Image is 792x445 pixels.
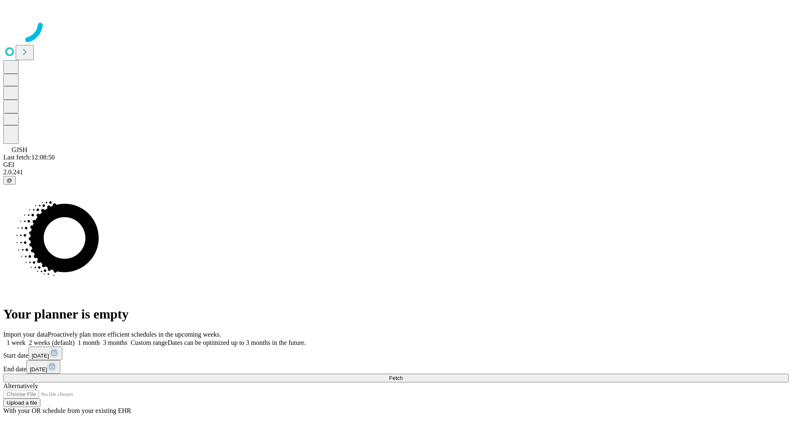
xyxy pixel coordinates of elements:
[3,374,789,382] button: Fetch
[3,176,16,185] button: @
[78,339,100,346] span: 1 month
[3,398,40,407] button: Upload a file
[12,146,27,153] span: GJSH
[3,360,789,374] div: End date
[3,169,789,176] div: 2.0.241
[28,347,62,360] button: [DATE]
[26,360,60,374] button: [DATE]
[389,375,403,381] span: Fetch
[32,353,49,359] span: [DATE]
[3,347,789,360] div: Start date
[7,177,12,183] span: @
[103,339,127,346] span: 3 months
[3,331,48,338] span: Import your data
[3,154,55,161] span: Last fetch: 12:08:50
[30,366,47,372] span: [DATE]
[29,339,75,346] span: 2 weeks (default)
[131,339,167,346] span: Custom range
[167,339,306,346] span: Dates can be optimized up to 3 months in the future.
[48,331,221,338] span: Proactively plan more efficient schedules in the upcoming weeks.
[3,161,789,169] div: GEI
[3,382,38,389] span: Alternatively
[3,407,131,414] span: With your OR schedule from your existing EHR
[7,339,26,346] span: 1 week
[3,307,789,322] h1: Your planner is empty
